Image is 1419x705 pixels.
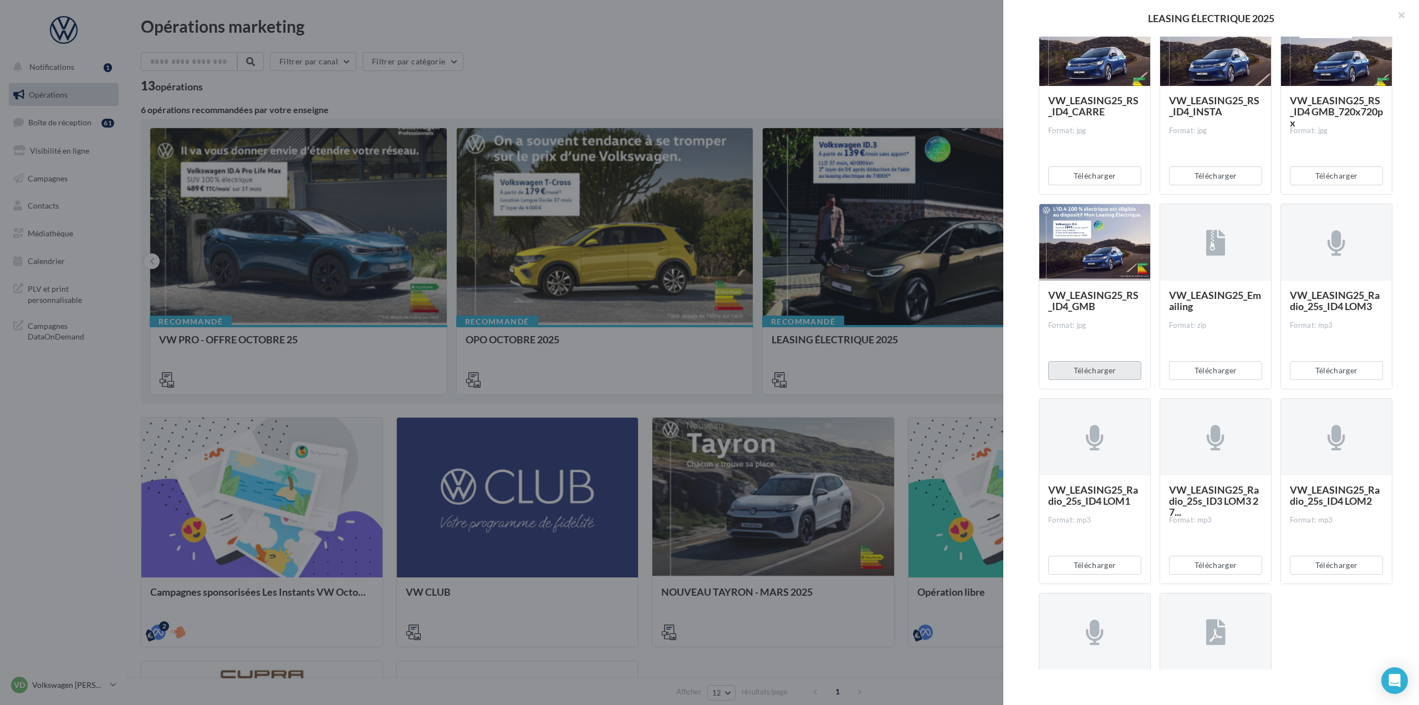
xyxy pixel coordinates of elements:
[1290,94,1383,129] span: VW_LEASING25_RS_ID4 GMB_720x720px
[1169,94,1259,118] span: VW_LEASING25_RS_ID4_INSTA
[1290,289,1380,312] span: VW_LEASING25_Radio_25s_ID4 LOM3
[1169,556,1262,575] button: Télécharger
[1381,667,1408,694] div: Open Intercom Messenger
[1290,166,1383,185] button: Télécharger
[1290,361,1383,380] button: Télécharger
[1048,166,1141,185] button: Télécharger
[1169,484,1259,518] span: VW_LEASING25_Radio_25s_ID3 LOM3 27...
[1048,484,1138,507] span: VW_LEASING25_Radio_25s_ID4 LOM1
[1169,321,1262,331] div: Format: zip
[1290,515,1383,525] div: Format: mp3
[1048,361,1141,380] button: Télécharger
[1169,166,1262,185] button: Télécharger
[1048,556,1141,575] button: Télécharger
[1048,289,1139,312] span: VW_LEASING25_RS_ID4_GMB
[1048,94,1139,118] span: VW_LEASING25_RS_ID4_CARRE
[1169,289,1261,312] span: VW_LEASING25_Emailing
[1048,321,1141,331] div: Format: jpg
[1290,556,1383,575] button: Télécharger
[1290,126,1383,136] div: Format: jpg
[1048,126,1141,136] div: Format: jpg
[1290,321,1383,331] div: Format: mp3
[1290,484,1380,507] span: VW_LEASING25_Radio_25s_ID4 LOM2
[1169,361,1262,380] button: Télécharger
[1021,13,1401,23] div: LEASING ÉLECTRIQUE 2025
[1169,515,1262,525] div: Format: mp3
[1169,126,1262,136] div: Format: jpg
[1048,515,1141,525] div: Format: mp3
